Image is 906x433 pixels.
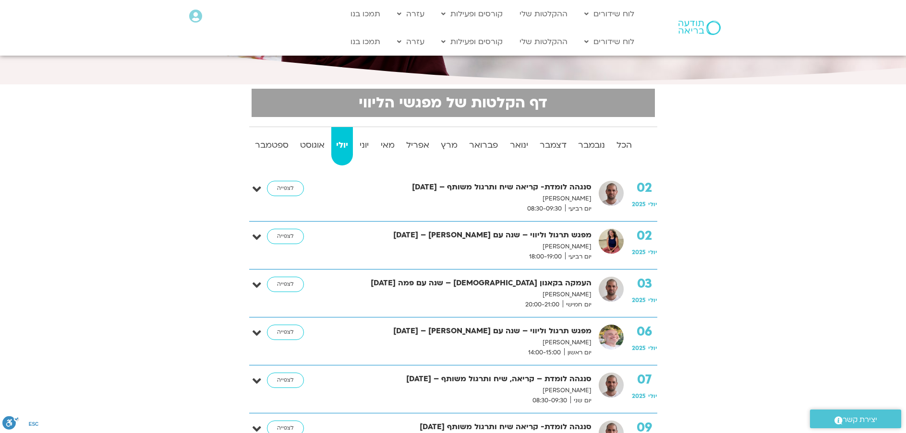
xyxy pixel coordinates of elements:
a: פברואר [464,127,503,165]
a: ינואר [505,127,533,165]
p: [PERSON_NAME] [339,338,592,348]
a: קורסים ופעילות [436,5,507,23]
a: לצפייה [267,373,304,388]
a: נובמבר [573,127,610,165]
img: תודעה בריאה [678,21,721,35]
span: 08:30-09:30 [529,396,570,406]
span: יולי [648,392,657,400]
a: לצפייה [267,277,304,292]
strong: הכל [612,138,637,152]
span: יולי [648,344,657,352]
strong: 02 [632,229,657,243]
a: אפריל [401,127,434,165]
strong: מפגש תרגול וליווי – שנה עם [PERSON_NAME] – [DATE] [339,229,592,242]
a: קורסים ופעילות [436,33,507,51]
a: הכל [612,127,637,165]
span: יום רביעי [565,204,592,214]
strong: ינואר [505,138,533,152]
strong: מפגש תרגול וליווי – שנה עם [PERSON_NAME] – [DATE] [339,325,592,338]
strong: אפריל [401,138,434,152]
p: [PERSON_NAME] [339,290,592,300]
span: 08:30-09:30 [524,204,565,214]
span: 2025 [632,344,646,352]
strong: מרץ [436,138,462,152]
a: לצפייה [267,181,304,196]
a: לצפייה [267,229,304,244]
span: יצירת קשר [843,413,877,426]
strong: דצמבר [535,138,571,152]
span: 2025 [632,296,646,304]
strong: 07 [632,373,657,387]
a: עזרה [392,33,429,51]
span: יום שני [570,396,592,406]
a: תמכו בנו [346,33,385,51]
a: לצפייה [267,325,304,340]
a: ספטמבר [250,127,293,165]
a: יצירת קשר [810,410,901,428]
span: 20:00-21:00 [522,300,563,310]
span: יום חמישי [563,300,592,310]
span: יולי [648,248,657,256]
span: 2025 [632,392,646,400]
span: יום רביעי [565,252,592,262]
strong: 02 [632,181,657,195]
p: [PERSON_NAME] [339,386,592,396]
a: ההקלטות שלי [515,33,572,51]
a: לוח שידורים [580,33,639,51]
a: מאי [376,127,399,165]
strong: 03 [632,277,657,291]
strong: יוני [355,138,374,152]
strong: סנגהה לומדת – קריאה, שיח ותרגול משותף – [DATE] [339,373,592,386]
strong: יולי [331,138,353,152]
span: 2025 [632,248,646,256]
span: 18:00-19:00 [526,252,565,262]
a: ההקלטות שלי [515,5,572,23]
a: יולי [331,127,353,165]
a: תמכו בנו [346,5,385,23]
span: יום ראשון [564,348,592,358]
span: 14:00-15:00 [525,348,564,358]
strong: נובמבר [573,138,610,152]
a: יוני [355,127,374,165]
strong: אוגוסט [295,138,329,152]
h2: דף הקלטות של מפגשי הליווי [257,94,649,111]
a: לוח שידורים [580,5,639,23]
a: אוגוסט [295,127,329,165]
p: [PERSON_NAME] [339,194,592,204]
strong: העמקה בקאנון [DEMOGRAPHIC_DATA] – שנה עם פמה [DATE] [339,277,592,290]
a: דצמבר [535,127,571,165]
a: עזרה [392,5,429,23]
span: 2025 [632,200,646,208]
span: יולי [648,296,657,304]
p: [PERSON_NAME] [339,242,592,252]
span: יולי [648,200,657,208]
strong: מאי [376,138,399,152]
strong: סנגהה לומדת- קריאה שיח ותרגול משותף – [DATE] [339,181,592,194]
strong: ספטמבר [250,138,293,152]
strong: פברואר [464,138,503,152]
strong: 06 [632,325,657,339]
a: מרץ [436,127,462,165]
